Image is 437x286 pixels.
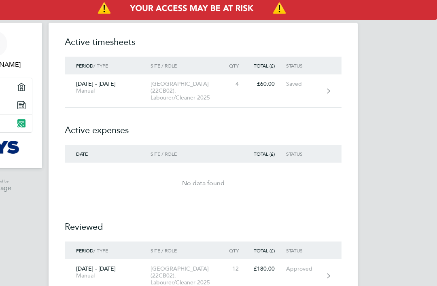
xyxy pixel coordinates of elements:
[76,87,139,94] div: Manual
[250,265,286,272] div: £180.00
[151,265,223,286] div: [GEOGRAPHIC_DATA] (22CB02), Labourer/Cleaner 2025
[76,272,139,279] div: Manual
[286,81,325,87] div: Saved
[65,81,151,94] div: [DATE] - [DATE]
[65,63,151,68] div: / Type
[286,265,325,272] div: Approved
[65,178,342,188] div: No data found
[151,63,223,68] div: Site / Role
[65,248,151,253] div: / Type
[223,265,250,272] div: 12
[250,151,286,157] div: Total (£)
[151,248,223,253] div: Site / Role
[76,247,93,254] span: Period
[151,151,223,157] div: Site / Role
[250,81,286,87] div: £60.00
[65,151,151,157] div: Date
[65,108,342,145] h2: Active expenses
[65,204,342,242] h2: Reviewed
[286,151,325,157] div: Status
[65,265,151,279] div: [DATE] - [DATE]
[223,248,250,253] div: Qty
[286,63,325,68] div: Status
[151,81,223,101] div: [GEOGRAPHIC_DATA] (22CB02), Labourer/Cleaner 2025
[223,63,250,68] div: Qty
[250,248,286,253] div: Total (£)
[286,248,325,253] div: Status
[223,81,250,87] div: 4
[65,74,342,108] a: [DATE] - [DATE]Manual[GEOGRAPHIC_DATA] (22CB02), Labourer/Cleaner 20254£60.00Saved
[250,63,286,68] div: Total (£)
[65,36,342,57] h2: Active timesheets
[76,62,93,69] span: Period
